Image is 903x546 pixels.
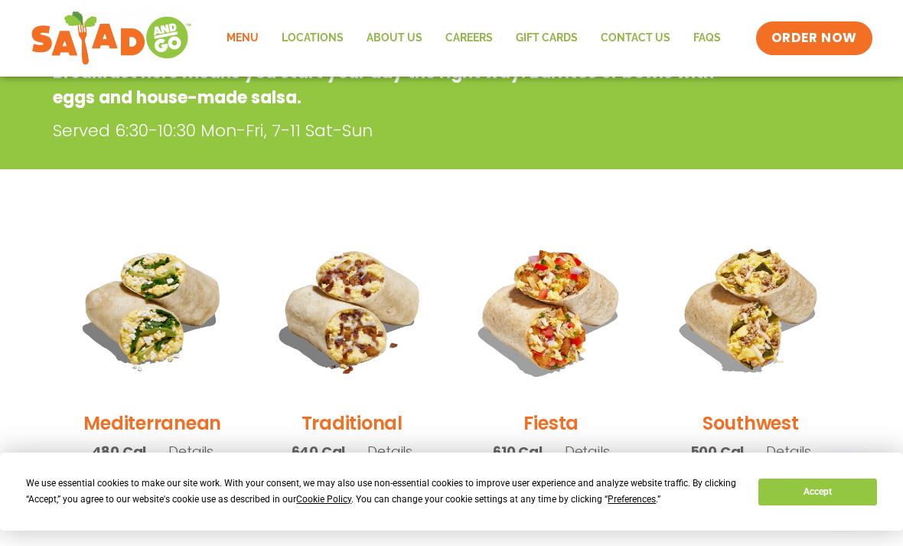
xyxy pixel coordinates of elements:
[168,442,214,461] span: Details
[296,494,351,505] span: Cookie Policy
[771,29,857,47] span: ORDER NOW
[589,21,682,56] a: Contact Us
[355,21,434,56] a: About Us
[565,442,610,461] span: Details
[663,221,839,398] img: Product photo for Southwest
[215,21,270,56] a: Menu
[302,410,403,436] h2: Traditional
[26,476,740,508] div: We use essential cookies to make our site work. With your consent, we may also use non-essential ...
[215,21,732,56] nav: Menu
[766,442,811,461] span: Details
[53,60,727,110] p: Breakfast here means you start your day the right way. Burritos or bowls with eggs and house-made...
[292,441,346,462] span: 640 Cal
[523,410,579,436] h2: Fiesta
[92,441,147,462] span: 480 Cal
[270,21,355,56] a: Locations
[463,221,640,398] img: Product photo for Fiesta
[367,442,412,461] span: Details
[608,494,656,505] span: Preferences
[53,118,734,143] p: Served 6:30-10:30 Mon-Fri, 7-11 Sat-Sun
[703,410,799,436] h2: Southwest
[31,8,192,69] img: new-SAG-logo-768×292
[756,21,872,55] a: ORDER NOW
[504,21,589,56] a: GIFT CARDS
[434,21,504,56] a: Careers
[264,221,441,398] img: Product photo for Traditional
[64,221,241,398] img: Product photo for Mediterranean Breakfast Burrito
[682,21,732,56] a: FAQs
[83,410,221,436] h2: Mediterranean
[758,479,876,505] button: Accept
[690,441,745,462] span: 500 Cal
[493,441,543,462] span: 610 Cal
